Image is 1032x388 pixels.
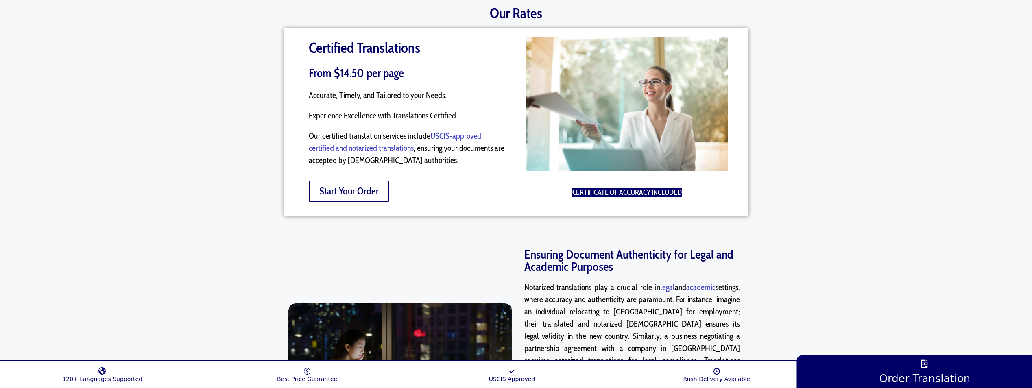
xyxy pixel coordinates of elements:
h3: Ensuring Document Authenticity for Legal and Academic Purposes [524,248,740,273]
a: Best Price Guarantee [205,363,409,382]
span: Best Price Guarantee [277,376,337,382]
a: USCIS-approved certified and notarized translations [309,131,481,153]
span: Rush Delivery Available [683,376,751,382]
a: CERTIFICATE OF ACCURACY INCLUDED [572,188,682,197]
a: Rush Delivery Available [614,363,819,382]
span: Our certified translation services include , ensuring your documents are accepted by [DEMOGRAPHIC... [309,131,504,165]
span: USCIS Approved [489,376,535,382]
a: USCIS Approved [410,363,614,382]
span: Order Translation [879,372,970,385]
h2: Our Rates [284,6,748,20]
span: Start Your Order [319,186,379,196]
span: Experience Excellence with Translations Certified. [309,111,458,120]
h2: Certified Translations [309,41,506,55]
a: legal [660,282,675,292]
h3: From $14.50 per page [309,67,506,79]
a: academic [686,282,716,292]
span: 120+ Languages Supported [62,376,142,382]
a: Start Your Order [309,181,389,202]
h5: Accurate, Timely, and Tailored to your Needs. [309,89,506,101]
